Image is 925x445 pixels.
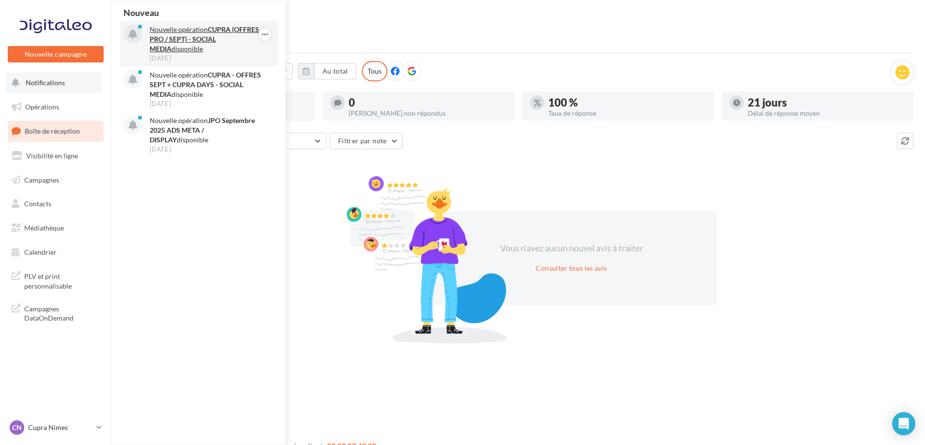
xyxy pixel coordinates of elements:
button: Filtrer par note [330,133,403,149]
a: Boîte de réception [6,121,106,141]
p: Cupra Nimes [28,423,92,432]
div: Délai de réponse moyen [748,110,906,117]
div: 100 % [548,97,706,108]
div: Tous [362,61,387,81]
span: Opérations [25,103,59,111]
span: Campagnes [24,175,59,184]
span: Campagnes DataOnDemand [24,302,100,323]
button: Notifications [6,73,102,93]
span: Notifications [26,78,65,87]
span: Visibilité en ligne [26,152,78,160]
div: 21 jours [748,97,906,108]
a: Calendrier [6,242,106,262]
div: Open Intercom Messenger [892,412,915,435]
a: Médiathèque [6,218,106,238]
a: Campagnes DataOnDemand [6,298,106,327]
span: PLV et print personnalisable [24,270,100,291]
button: Nouvelle campagne [8,46,104,62]
span: Médiathèque [24,224,64,232]
div: Taux de réponse [548,110,706,117]
div: Vous n'avez aucun nouvel avis à traiter [488,242,655,255]
a: PLV et print personnalisable [6,266,106,294]
span: Boîte de réception [25,127,80,135]
span: Contacts [24,199,51,208]
button: Au total [298,63,356,79]
span: CN [12,423,22,432]
a: CN Cupra Nimes [8,418,104,437]
span: Calendrier [24,248,57,256]
div: 0 [349,97,507,108]
a: Campagnes [6,170,106,190]
button: Au total [314,63,356,79]
a: Visibilité en ligne [6,146,106,166]
div: [PERSON_NAME] non répondus [349,110,507,117]
a: Contacts [6,194,106,214]
button: Consulter tous les avis [532,262,611,274]
a: Opérations [6,97,106,117]
div: Boîte de réception [123,15,913,30]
